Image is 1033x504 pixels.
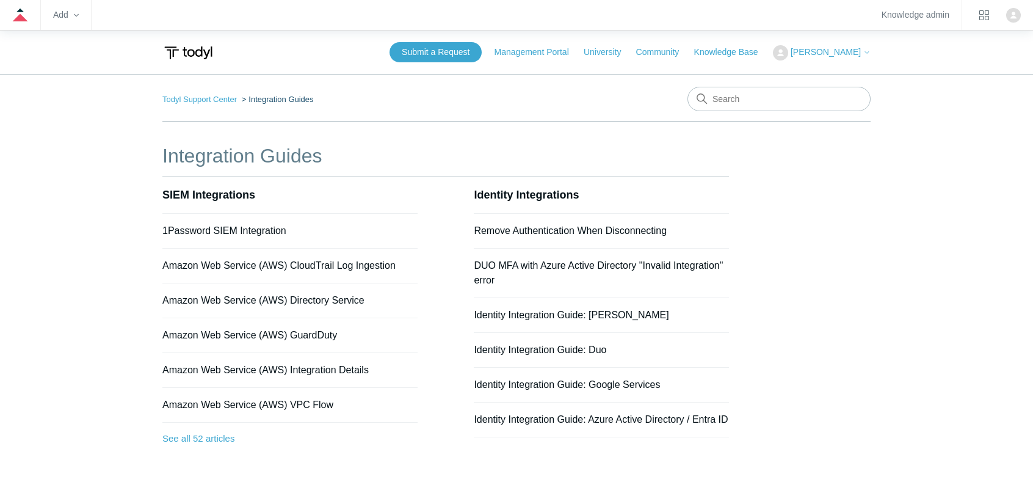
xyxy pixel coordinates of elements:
a: Amazon Web Service (AWS) Directory Service [162,295,364,305]
a: See all 52 articles [162,423,418,455]
a: Community [636,46,692,59]
a: Identity Integration Guide: Duo [474,345,606,355]
a: Identity Integration Guide: Azure Active Directory / Entra ID [474,414,728,425]
input: Search [687,87,871,111]
span: [PERSON_NAME] [791,47,861,57]
li: Todyl Support Center [162,95,239,104]
img: Todyl Support Center Help Center home page [162,42,214,64]
a: Todyl Support Center [162,95,237,104]
a: University [584,46,633,59]
h1: Integration Guides [162,141,729,170]
img: user avatar [1006,8,1021,23]
a: Submit a Request [390,42,482,62]
a: Amazon Web Service (AWS) Integration Details [162,365,369,375]
a: SIEM Integrations [162,189,255,201]
li: Integration Guides [239,95,314,104]
button: [PERSON_NAME] [773,45,871,60]
a: Remove Authentication When Disconnecting [474,225,667,236]
a: Identity Integration Guide: Google Services [474,379,660,390]
a: Identity Integrations [474,189,579,201]
a: DUO MFA with Azure Active Directory "Invalid Integration" error [474,260,723,285]
a: 1Password SIEM Integration [162,225,286,236]
a: Amazon Web Service (AWS) CloudTrail Log Ingestion [162,260,396,271]
zd-hc-trigger: Click your profile icon to open the profile menu [1006,8,1021,23]
a: Management Portal [495,46,581,59]
zd-hc-trigger: Add [53,12,79,18]
a: Identity Integration Guide: [PERSON_NAME] [474,310,669,320]
a: Amazon Web Service (AWS) GuardDuty [162,330,337,340]
a: Knowledge Base [694,46,770,59]
a: Knowledge admin [882,12,949,18]
a: Amazon Web Service (AWS) VPC Flow [162,400,333,410]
